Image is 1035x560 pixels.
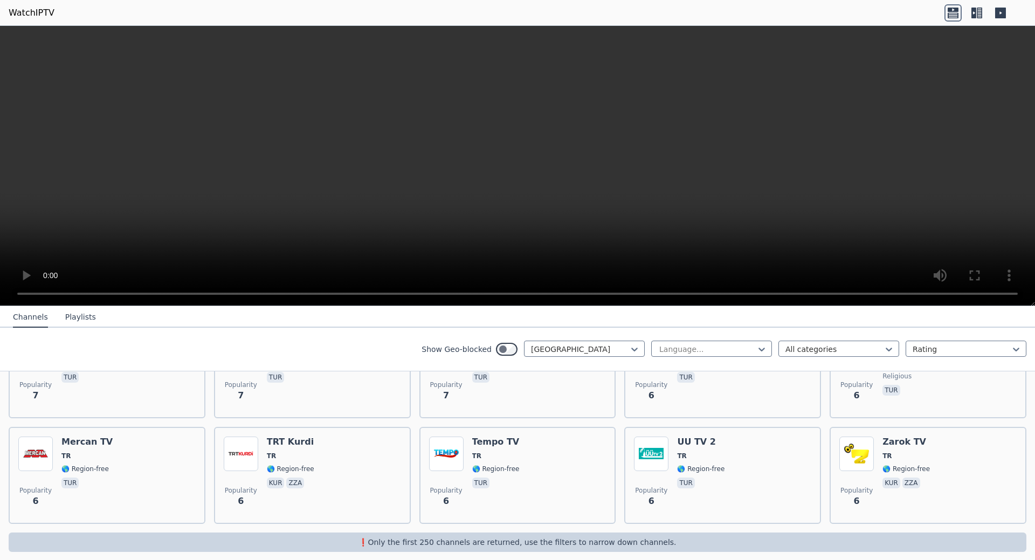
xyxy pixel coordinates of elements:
[634,437,668,471] img: UU TV 2
[267,452,276,460] span: TR
[61,478,79,488] p: tur
[882,465,930,473] span: 🌎 Region-free
[225,486,257,495] span: Popularity
[19,486,52,495] span: Popularity
[854,495,860,508] span: 6
[286,478,304,488] p: zza
[648,495,654,508] span: 6
[61,452,71,460] span: TR
[430,486,463,495] span: Popularity
[32,495,38,508] span: 6
[840,486,873,495] span: Popularity
[635,486,667,495] span: Popularity
[472,465,520,473] span: 🌎 Region-free
[472,372,489,383] p: tur
[472,452,481,460] span: TR
[882,385,900,396] p: tur
[677,478,694,488] p: tur
[65,307,96,328] button: Playlists
[267,478,285,488] p: kur
[635,381,667,389] span: Popularity
[238,495,244,508] span: 6
[472,478,489,488] p: tur
[61,465,109,473] span: 🌎 Region-free
[267,437,314,447] h6: TRT Kurdi
[677,437,724,447] h6: UU TV 2
[238,389,244,402] span: 7
[9,6,54,19] a: WatchIPTV
[224,437,258,471] img: TRT Kurdi
[267,465,314,473] span: 🌎 Region-free
[267,372,284,383] p: tur
[443,495,449,508] span: 6
[472,437,520,447] h6: Tempo TV
[443,389,449,402] span: 7
[854,389,860,402] span: 6
[677,452,686,460] span: TR
[882,452,892,460] span: TR
[677,465,724,473] span: 🌎 Region-free
[422,344,492,355] label: Show Geo-blocked
[840,381,873,389] span: Popularity
[902,478,920,488] p: zza
[18,437,53,471] img: Mercan TV
[648,389,654,402] span: 6
[225,381,257,389] span: Popularity
[61,437,113,447] h6: Mercan TV
[839,437,874,471] img: Zarok TV
[677,372,694,383] p: tur
[13,307,48,328] button: Channels
[32,389,38,402] span: 7
[19,381,52,389] span: Popularity
[882,478,900,488] p: kur
[882,437,930,447] h6: Zarok TV
[61,372,79,383] p: tur
[13,537,1022,548] p: ❗️Only the first 250 channels are returned, use the filters to narrow down channels.
[430,381,463,389] span: Popularity
[429,437,464,471] img: Tempo TV
[882,372,912,381] span: religious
